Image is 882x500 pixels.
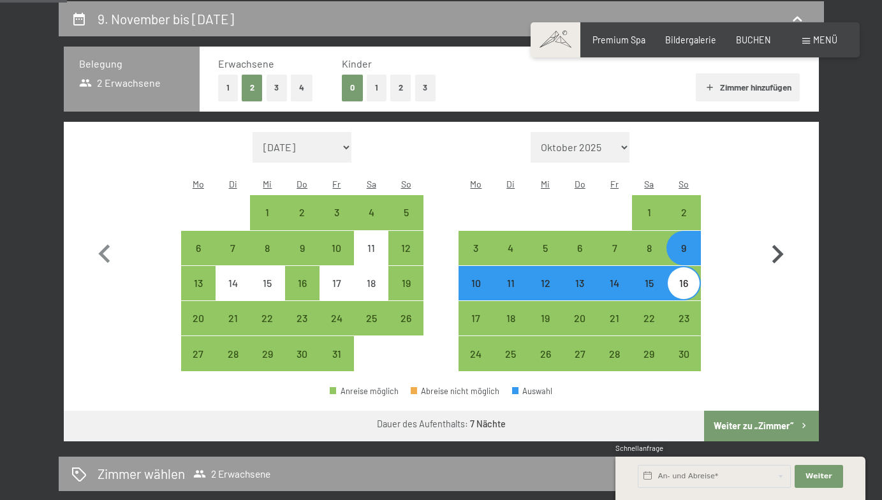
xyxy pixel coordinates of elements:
[217,349,249,381] div: 28
[470,418,506,429] b: 7 Nächte
[665,34,716,45] a: Bildergalerie
[460,243,492,275] div: 3
[529,243,561,275] div: 5
[320,301,354,335] div: Fri Oct 24 2025
[528,336,562,371] div: Anreise möglich
[632,231,666,265] div: Sat Nov 08 2025
[285,336,320,371] div: Thu Oct 30 2025
[411,387,500,395] div: Abreise nicht möglich
[286,243,318,275] div: 9
[388,301,423,335] div: Sun Oct 26 2025
[321,313,353,345] div: 24
[263,179,272,189] abbr: Mittwoch
[320,195,354,230] div: Fri Oct 03 2025
[390,75,411,101] button: 2
[390,278,422,310] div: 19
[354,231,388,265] div: Sat Oct 11 2025
[564,243,596,275] div: 6
[320,231,354,265] div: Fri Oct 10 2025
[632,301,666,335] div: Anreise möglich
[320,231,354,265] div: Anreise möglich
[666,266,701,300] div: Anreise möglich
[666,301,701,335] div: Sun Nov 23 2025
[528,266,562,300] div: Anreise möglich
[541,179,550,189] abbr: Mittwoch
[529,313,561,345] div: 19
[181,266,216,300] div: Anreise möglich
[610,179,619,189] abbr: Freitag
[529,349,561,381] div: 26
[388,266,423,300] div: Sun Oct 19 2025
[494,231,528,265] div: Anreise möglich
[354,195,388,230] div: Sat Oct 04 2025
[321,243,353,275] div: 10
[229,179,237,189] abbr: Dienstag
[217,243,249,275] div: 7
[285,266,320,300] div: Anreise möglich
[216,301,250,335] div: Tue Oct 21 2025
[355,243,387,275] div: 11
[666,231,701,265] div: Anreise möglich
[529,278,561,310] div: 12
[494,231,528,265] div: Tue Nov 04 2025
[598,313,630,345] div: 21
[632,266,666,300] div: Anreise möglich
[320,301,354,335] div: Anreise möglich
[182,313,214,345] div: 20
[217,278,249,310] div: 14
[251,313,283,345] div: 22
[181,336,216,371] div: Mon Oct 27 2025
[597,301,631,335] div: Fri Nov 21 2025
[562,301,597,335] div: Anreise möglich
[320,266,354,300] div: Anreise nicht möglich
[388,231,423,265] div: Anreise möglich
[666,195,701,230] div: Sun Nov 02 2025
[285,336,320,371] div: Anreise möglich
[632,336,666,371] div: Sat Nov 29 2025
[633,278,665,310] div: 15
[79,76,161,90] span: 2 Erwachsene
[388,195,423,230] div: Sun Oct 05 2025
[98,11,234,27] h2: 9. November bis [DATE]
[367,179,376,189] abbr: Samstag
[592,34,645,45] a: Premium Spa
[564,278,596,310] div: 13
[267,75,288,101] button: 3
[597,336,631,371] div: Anreise möglich
[459,301,493,335] div: Anreise möglich
[633,207,665,239] div: 1
[181,266,216,300] div: Mon Oct 13 2025
[598,243,630,275] div: 7
[668,313,700,345] div: 23
[182,243,214,275] div: 6
[181,231,216,265] div: Anreise möglich
[388,266,423,300] div: Anreise möglich
[320,195,354,230] div: Anreise möglich
[562,231,597,265] div: Anreise möglich
[632,301,666,335] div: Sat Nov 22 2025
[562,231,597,265] div: Thu Nov 06 2025
[528,301,562,335] div: Wed Nov 19 2025
[216,301,250,335] div: Anreise möglich
[320,266,354,300] div: Fri Oct 17 2025
[632,195,666,230] div: Sat Nov 01 2025
[704,411,818,441] button: Weiter zu „Zimmer“
[460,278,492,310] div: 10
[251,278,283,310] div: 15
[79,57,184,71] h3: Belegung
[666,231,701,265] div: Sun Nov 09 2025
[217,313,249,345] div: 21
[355,313,387,345] div: 25
[644,179,654,189] abbr: Samstag
[182,349,214,381] div: 27
[286,349,318,381] div: 30
[330,387,399,395] div: Anreise möglich
[354,231,388,265] div: Anreise nicht möglich
[528,266,562,300] div: Wed Nov 12 2025
[668,349,700,381] div: 30
[470,179,481,189] abbr: Montag
[459,336,493,371] div: Anreise möglich
[632,266,666,300] div: Sat Nov 15 2025
[668,207,700,239] div: 2
[250,266,284,300] div: Anreise nicht möglich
